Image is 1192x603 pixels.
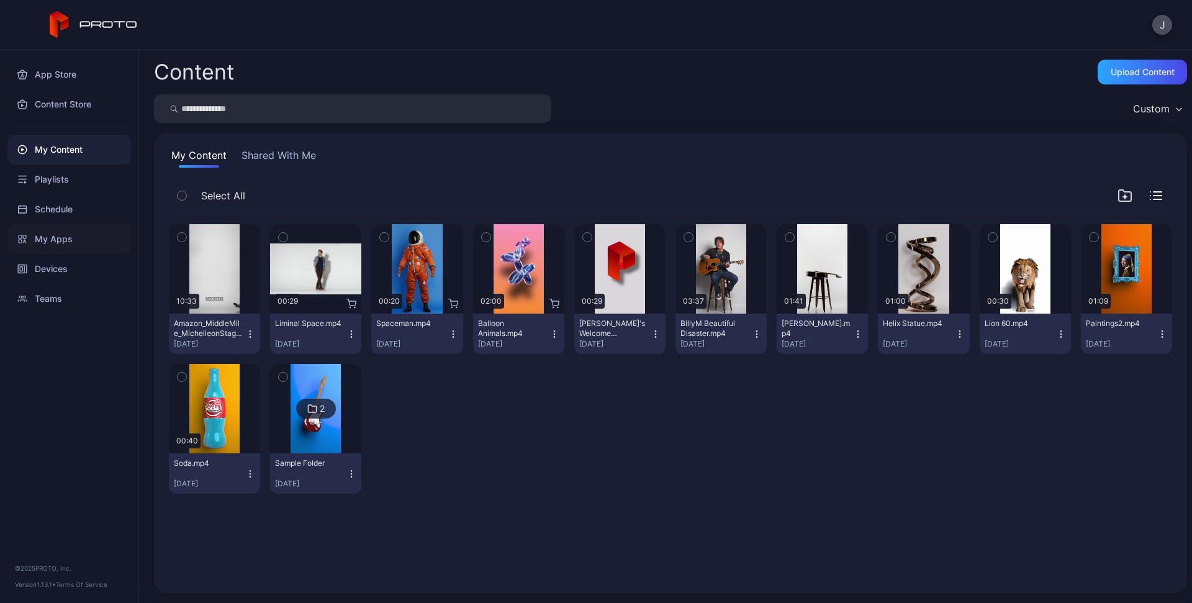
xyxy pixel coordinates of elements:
[980,314,1071,354] button: Lion 60.mp4[DATE]
[1133,102,1170,115] div: Custom
[473,314,564,354] button: Balloon Animals.mp4[DATE]
[56,581,107,588] a: Terms Of Service
[15,581,56,588] span: Version 1.13.1 •
[154,61,234,83] div: Content
[270,453,361,494] button: Sample Folder[DATE]
[174,479,245,489] div: [DATE]
[169,148,229,168] button: My Content
[239,148,318,168] button: Shared With Me
[320,403,325,414] div: 2
[275,339,346,349] div: [DATE]
[174,458,242,468] div: Soda.mp4
[878,314,969,354] button: Helix Statue.mp4[DATE]
[777,314,868,354] button: [PERSON_NAME].mp4[DATE]
[7,224,131,254] a: My Apps
[1086,339,1157,349] div: [DATE]
[1152,15,1172,35] button: J
[270,314,361,354] button: Liminal Space.mp4[DATE]
[782,339,853,349] div: [DATE]
[985,339,1056,349] div: [DATE]
[7,284,131,314] a: Teams
[169,453,260,494] button: Soda.mp4[DATE]
[371,314,463,354] button: Spaceman.mp4[DATE]
[376,339,448,349] div: [DATE]
[1098,60,1187,84] button: Upload Content
[1086,319,1154,329] div: Paintings2.mp4
[7,135,131,165] a: My Content
[680,339,752,349] div: [DATE]
[7,60,131,89] a: App Store
[675,314,767,354] button: BillyM Beautiful Disaster.mp4[DATE]
[169,314,260,354] button: Amazon_MiddleMile_MichelleonStage_v1.mp4[DATE]
[883,319,951,329] div: Helix Statue.mp4
[275,479,346,489] div: [DATE]
[7,194,131,224] a: Schedule
[275,458,343,468] div: Sample Folder
[376,319,445,329] div: Spaceman.mp4
[579,319,648,338] div: David's Welcome Video.mp4
[985,319,1053,329] div: Lion 60.mp4
[579,339,651,349] div: [DATE]
[15,563,124,573] div: © 2025 PROTO, Inc.
[782,319,850,338] div: BillyM Silhouette.mp4
[1081,314,1172,354] button: Paintings2.mp4[DATE]
[1111,67,1175,77] div: Upload Content
[201,188,245,203] span: Select All
[7,254,131,284] a: Devices
[680,319,749,338] div: BillyM Beautiful Disaster.mp4
[574,314,666,354] button: [PERSON_NAME]'s Welcome Video.mp4[DATE]
[174,339,245,349] div: [DATE]
[478,339,549,349] div: [DATE]
[7,165,131,194] a: Playlists
[883,339,954,349] div: [DATE]
[7,89,131,119] a: Content Store
[478,319,546,338] div: Balloon Animals.mp4
[174,319,242,338] div: Amazon_MiddleMile_MichelleonStage_v1.mp4
[275,319,343,329] div: Liminal Space.mp4
[1127,94,1187,123] button: Custom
